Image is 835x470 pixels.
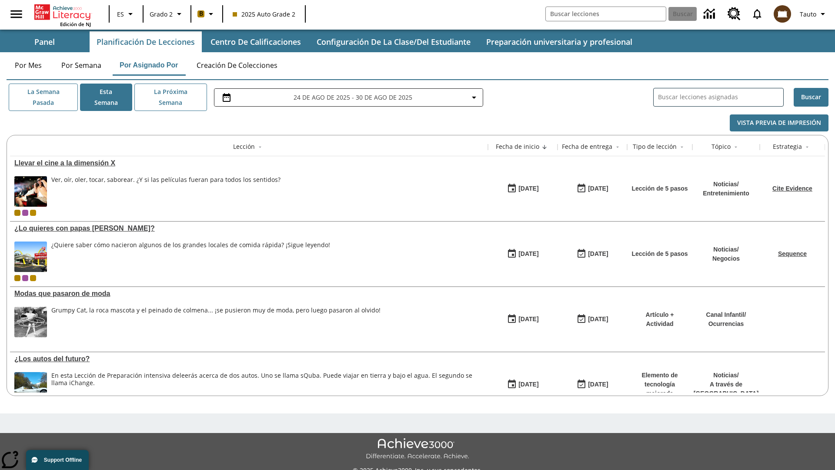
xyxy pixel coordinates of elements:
[51,307,381,314] div: Grumpy Cat, la roca mascota y el peinado de colmena... ¡se pusieron muy de moda, pero luego pasar...
[562,142,612,151] div: Fecha de entrega
[113,55,185,76] button: Por asignado por
[14,159,484,167] a: Llevar el cine a la dimensión X, Lecciones
[518,379,538,390] div: [DATE]
[504,246,541,262] button: 07/26/25: Primer día en que estuvo disponible la lección
[233,10,295,19] span: 2025 Auto Grade 2
[496,142,539,151] div: Fecha de inicio
[14,290,484,298] div: Modas que pasaron de moda
[712,245,740,254] p: Noticias /
[773,142,802,151] div: Estrategia
[504,181,541,197] button: 08/18/25: Primer día en que estuvo disponible la lección
[800,10,816,19] span: Tauto
[677,142,687,152] button: Sort
[51,372,484,387] div: En esta Lección de Preparación intensiva de
[51,372,484,403] div: En esta Lección de Preparación intensiva de leerás acerca de dos autos. Uno se llama sQuba. Puede...
[768,3,796,25] button: Escoja un nuevo avatar
[703,189,749,198] p: Entretenimiento
[14,275,20,281] div: Clase actual
[310,31,478,52] button: Configuración de la clase/del estudiante
[731,142,741,152] button: Sort
[150,10,173,19] span: Grado 2
[588,248,608,259] div: [DATE]
[539,142,550,152] button: Sort
[14,355,484,363] div: ¿Los autos del futuro?
[294,93,412,102] span: 24 de ago de 2025 - 30 de ago de 2025
[30,210,36,216] div: New 2025 class
[794,88,828,107] button: Buscar
[14,176,47,207] img: El panel situado frente a los asientos rocía con agua nebulizada al feliz público en un cine equi...
[51,176,281,184] div: Ver, oír, oler, tocar, saborear. ¿Y si las películas fueran para todos los sentidos?
[14,355,484,363] a: ¿Los autos del futuro? , Lecciones
[588,183,608,194] div: [DATE]
[7,55,50,76] button: Por mes
[194,6,220,22] button: Boost El color de la clase es anaranjado claro. Cambiar el color de la clase.
[190,55,284,76] button: Creación de colecciones
[117,10,124,19] span: ES
[778,250,807,257] a: Sequence
[631,310,688,329] p: Artículo + Actividad
[26,450,89,470] button: Support Offline
[469,92,479,103] svg: Collapse Date Range Filter
[631,184,688,193] p: Lección de 5 pasos
[233,142,255,151] div: Lección
[51,176,281,207] div: Ver, oír, oler, tocar, saborear. ¿Y si las películas fueran para todos los sentidos?
[14,159,484,167] div: Llevar el cine a la dimensión X
[3,1,29,27] button: Abrir el menú lateral
[80,84,132,111] button: Esta semana
[504,376,541,393] button: 07/01/25: Primer día en que estuvo disponible la lección
[44,457,82,463] span: Support Offline
[796,6,832,22] button: Perfil/Configuración
[34,3,91,27] div: Portada
[518,314,538,325] div: [DATE]
[14,210,20,216] div: Clase actual
[706,310,746,319] p: Canal Infantil /
[199,8,203,19] span: B
[633,142,677,151] div: Tipo de lección
[612,142,623,152] button: Sort
[366,438,469,460] img: Achieve3000 Differentiate Accelerate Achieve
[54,55,108,76] button: Por semana
[90,31,202,52] button: Planificación de lecciones
[255,142,265,152] button: Sort
[51,242,330,272] div: ¿Quiere saber cómo nacieron algunos de los grandes locales de comida rápida? ¡Sigue leyendo!
[22,210,28,216] div: OL 2025 Auto Grade 3
[574,181,611,197] button: 08/24/25: Último día en que podrá accederse la lección
[730,114,828,131] button: Vista previa de impresión
[546,7,666,21] input: Buscar campo
[631,249,688,258] p: Lección de 5 pasos
[14,290,484,298] a: Modas que pasaron de moda, Lecciones
[574,376,611,393] button: 08/01/26: Último día en que podrá accederse la lección
[1,31,88,52] button: Panel
[574,311,611,328] button: 06/30/26: Último día en que podrá accederse la lección
[22,275,28,281] div: OL 2025 Auto Grade 3
[658,91,783,104] input: Buscar lecciones asignadas
[504,311,541,328] button: 07/19/25: Primer día en que estuvo disponible la lección
[14,307,47,337] img: foto en blanco y negro de una chica haciendo girar unos hula-hulas en la década de 1950
[631,371,688,398] p: Elemento de tecnología mejorada
[34,3,91,21] a: Portada
[574,246,611,262] button: 07/03/26: Último día en que podrá accederse la lección
[146,6,188,22] button: Grado: Grado 2, Elige un grado
[518,248,538,259] div: [DATE]
[51,242,330,249] div: ¿Quiere saber cómo nacieron algunos de los grandes locales de comida rápida? ¡Sigue leyendo!
[51,307,381,337] div: Grumpy Cat, la roca mascota y el peinado de colmena... ¡se pusieron muy de moda, pero luego pasar...
[746,3,768,25] a: Notificaciones
[51,371,472,387] testabrev: leerás acerca de dos autos. Uno se llama sQuba. Puede viajar en tierra y bajo el agua. El segundo...
[204,31,308,52] button: Centro de calificaciones
[703,180,749,189] p: Noticias /
[588,379,608,390] div: [DATE]
[722,2,746,26] a: Centro de recursos, Se abrirá en una pestaña nueva.
[14,242,47,272] img: Uno de los primeros locales de McDonald's, con el icónico letrero rojo y los arcos amarillos.
[694,380,759,398] p: A través de [GEOGRAPHIC_DATA]
[14,225,484,232] div: ¿Lo quieres con papas fritas?
[479,31,639,52] button: Preparación universitaria y profesional
[706,319,746,329] p: Ocurrencias
[774,5,791,23] img: avatar image
[518,183,538,194] div: [DATE]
